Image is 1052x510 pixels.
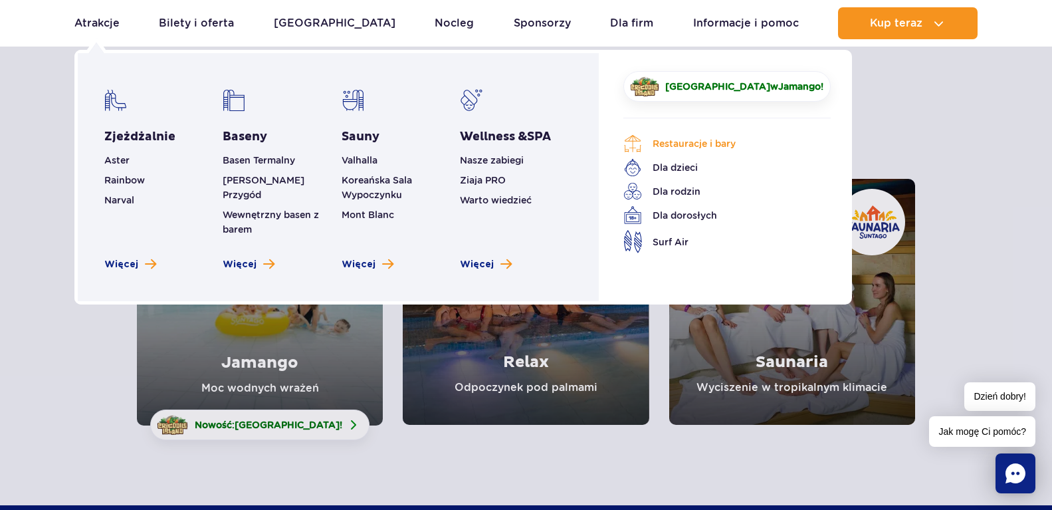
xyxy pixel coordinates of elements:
span: Wellness & [460,129,551,144]
a: Koreańska Sala Wypoczynku [342,175,412,200]
a: Wewnętrzny basen z barem [223,209,319,235]
a: Atrakcje [74,7,120,39]
a: Basen Termalny [223,155,295,166]
span: Więcej [104,258,138,271]
a: Ziaja PRO [460,175,506,186]
a: Valhalla [342,155,377,166]
div: Chat [996,453,1035,493]
a: Sponsorzy [514,7,571,39]
a: Zobacz więcej basenów [223,258,274,271]
a: Nasze zabiegi [460,155,524,166]
span: Surf Air [653,235,688,249]
a: Mont Blanc [342,209,394,220]
span: w ! [666,80,824,93]
a: Zjeżdżalnie [104,129,175,145]
a: Wellness &SPA [460,129,551,145]
span: Jamango [778,81,821,92]
a: Dla dzieci [623,158,811,177]
a: Bilety i oferta [159,7,234,39]
a: [GEOGRAPHIC_DATA] [274,7,395,39]
a: Restauracje i bary [623,134,811,153]
a: [PERSON_NAME] Przygód [223,175,304,200]
a: Zobacz więcej Wellness & SPA [460,258,512,271]
a: Dla rodzin [623,182,811,201]
a: Zobacz więcej zjeżdżalni [104,258,156,271]
a: Rainbow [104,175,145,186]
a: Aster [104,155,130,166]
a: Narval [104,195,134,205]
a: Nocleg [435,7,474,39]
a: Warto wiedzieć [460,195,532,205]
span: Więcej [460,258,494,271]
a: Dla firm [610,7,653,39]
button: Kup teraz [838,7,978,39]
span: Jak mogę Ci pomóc? [929,416,1035,447]
span: [GEOGRAPHIC_DATA] [665,81,770,92]
a: [GEOGRAPHIC_DATA]wJamango! [623,71,831,102]
span: Więcej [223,258,257,271]
a: Surf Air [623,230,811,253]
a: Sauny [342,129,379,145]
a: Dla dorosłych [623,206,811,225]
a: Informacje i pomoc [693,7,799,39]
span: Kup teraz [870,17,922,29]
span: Więcej [342,258,375,271]
span: Dzień dobry! [964,382,1035,411]
span: SPA [527,129,551,144]
a: Zobacz więcej saun [342,258,393,271]
a: Baseny [223,129,267,145]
